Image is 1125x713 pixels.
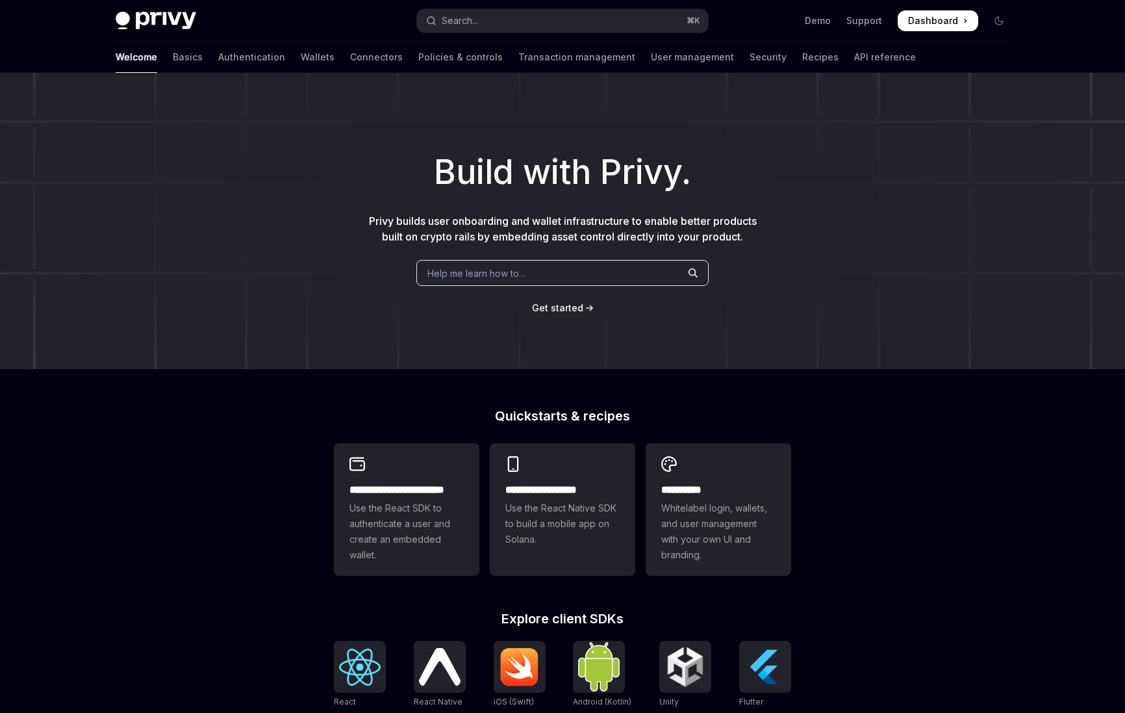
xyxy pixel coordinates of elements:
div: Search... [442,13,478,29]
a: UnityUnity [659,641,711,708]
img: Unity [664,646,706,688]
a: Authentication [218,42,285,73]
img: dark logo [116,12,196,30]
a: Security [750,42,787,73]
img: React Native [419,648,461,685]
h2: Explore client SDKs [334,612,791,625]
span: Get started [532,302,583,313]
h1: Build with Privy. [21,147,1104,198]
a: iOS (Swift)iOS (Swift) [494,641,546,708]
a: Welcome [116,42,157,73]
a: User management [651,42,734,73]
span: React [334,697,356,707]
h2: Quickstarts & recipes [334,409,791,422]
span: Use the React Native SDK to build a mobile app on Solana. [505,500,620,547]
a: Basics [173,42,203,73]
span: Flutter [739,697,763,707]
img: iOS (Swift) [499,647,540,686]
span: Help me learn how to… [427,266,526,280]
span: ⌘ K [687,16,700,26]
img: Flutter [744,646,786,688]
span: Unity [659,697,679,707]
a: Dashboard [898,10,978,31]
img: Android (Kotlin) [578,642,620,691]
button: Toggle dark mode [989,10,1009,31]
a: Demo [805,14,831,27]
span: Whitelabel login, wallets, and user management with your own UI and branding. [661,500,776,563]
span: Dashboard [908,14,958,27]
span: React Native [414,697,462,707]
a: FlutterFlutter [739,641,791,708]
span: Android (Kotlin) [573,697,631,707]
a: **** **** **** ***Use the React Native SDK to build a mobile app on Solana. [490,443,635,576]
a: Policies & controls [418,42,503,73]
a: Connectors [350,42,403,73]
a: Recipes [802,42,839,73]
span: Use the React SDK to authenticate a user and create an embedded wallet. [349,500,464,563]
a: ReactReact [334,641,386,708]
a: Transaction management [518,42,635,73]
a: Get started [532,302,583,315]
a: **** *****Whitelabel login, wallets, and user management with your own UI and branding. [646,443,791,576]
span: iOS (Swift) [494,697,534,707]
a: API reference [854,42,916,73]
a: Wallets [301,42,335,73]
a: Android (Kotlin)Android (Kotlin) [573,641,631,708]
a: React NativeReact Native [414,641,466,708]
a: Support [846,14,882,27]
span: Privy builds user onboarding and wallet infrastructure to enable better products built on crypto ... [369,214,757,243]
img: React [339,649,381,686]
button: Open search [417,9,708,32]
